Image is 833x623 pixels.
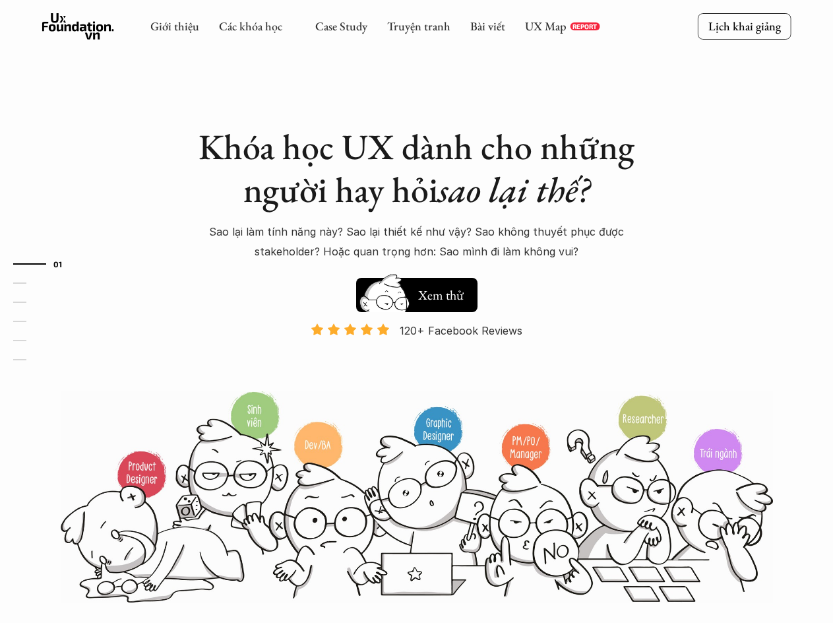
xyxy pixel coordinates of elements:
[708,18,781,34] p: Lịch khai giảng
[315,18,367,34] a: Case Study
[470,18,505,34] a: Bài viết
[438,166,590,213] em: sao lại thế?
[150,18,199,34] a: Giới thiệu
[400,321,522,341] p: 120+ Facebook Reviews
[356,271,478,312] a: Xem thử
[13,256,76,272] a: 01
[193,222,641,262] p: Sao lại làm tính năng này? Sao lại thiết kế như vậy? Sao không thuyết phục được stakeholder? Hoặc...
[387,18,450,34] a: Truyện tranh
[572,22,597,30] p: REPORT
[186,125,648,211] h1: Khóa học UX dành cho những người hay hỏi
[570,22,600,30] a: REPORT
[418,286,464,304] h5: Xem thử
[53,259,63,268] strong: 01
[299,323,534,389] a: 120+ Facebook Reviews
[219,18,282,34] a: Các khóa học
[525,18,567,34] a: UX Map
[698,13,791,39] a: Lịch khai giảng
